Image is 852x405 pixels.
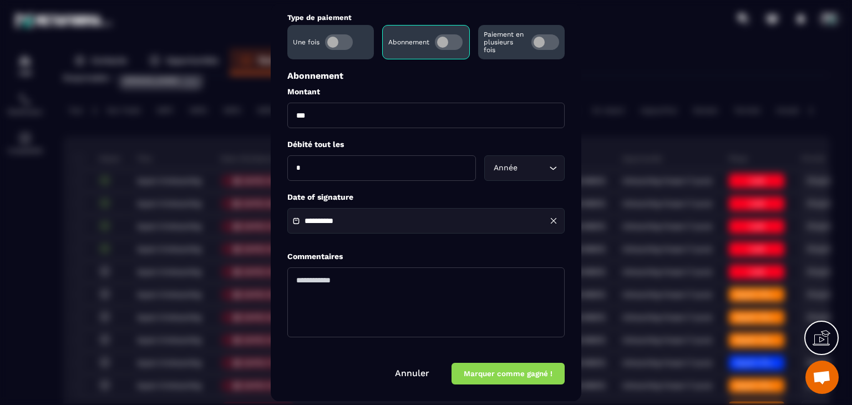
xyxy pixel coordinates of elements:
label: Type de paiement [287,14,352,22]
button: Marquer comme gagné ! [452,363,565,385]
p: Abonnement [388,39,429,47]
div: Search for option [484,156,565,181]
label: Montant [287,87,565,98]
span: Année [491,163,520,175]
p: Abonnement [287,71,565,82]
input: Search for option [520,163,546,175]
p: Une fois [293,39,319,47]
div: Ouvrir le chat [805,361,839,394]
label: Débité tout les [287,140,565,150]
a: Annuler [395,368,429,379]
label: Commentaires [287,252,343,262]
p: Paiement en plusieurs fois [484,31,526,54]
label: Date of signature [287,193,565,203]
